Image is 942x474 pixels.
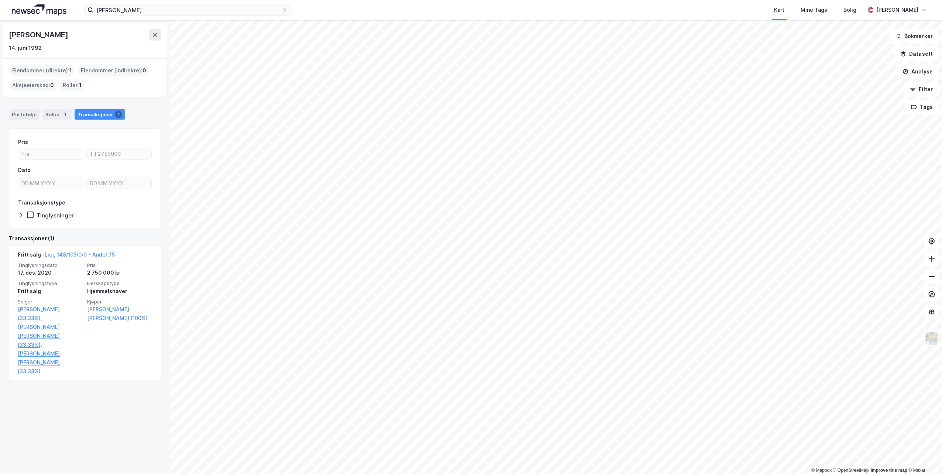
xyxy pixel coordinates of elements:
[801,6,827,14] div: Mine Tags
[18,178,83,189] input: DD.MM.YYYY
[925,332,939,346] img: Z
[69,66,72,75] span: 1
[87,287,152,296] div: Hjemmelshaver
[18,166,31,175] div: Dato
[9,109,39,120] div: Portefølje
[142,66,146,75] span: 0
[87,299,152,305] span: Kjøper
[876,6,918,14] div: [PERSON_NAME]
[18,262,83,268] span: Tinglysningsdato
[115,111,122,118] div: 1
[871,468,907,473] a: Improve this map
[87,148,151,159] input: Til 2750000
[87,178,151,189] input: DD.MM.YYYY
[87,305,152,323] a: [PERSON_NAME] [PERSON_NAME] (100%)
[61,111,69,118] div: 1
[87,262,152,268] span: Pris
[774,6,784,14] div: Kart
[78,65,149,76] div: Eiendommer (Indirekte) :
[45,251,115,258] a: Lier, 148/105/0/0 - Andel 75
[75,109,125,120] div: Transaksjoner
[37,212,74,219] div: Tinglysninger
[18,280,83,286] span: Tinglysningstype
[50,81,54,90] span: 0
[18,138,28,147] div: Pris
[896,64,939,79] button: Analyse
[905,100,939,114] button: Tags
[9,79,57,91] div: Aksjeeierskap :
[889,29,939,44] button: Bokmerker
[18,198,65,207] div: Transaksjonstype
[18,323,83,349] a: [PERSON_NAME] [PERSON_NAME] (33.33%),
[60,79,85,91] div: Roller :
[42,109,72,120] div: Roller
[9,234,161,243] div: Transaksjoner (1)
[9,65,75,76] div: Eiendommer (direkte) :
[79,81,82,90] span: 1
[18,287,83,296] div: Fritt salg
[833,468,869,473] a: OpenStreetMap
[9,29,69,41] div: [PERSON_NAME]
[18,148,83,159] input: Fra
[18,305,83,323] a: [PERSON_NAME] (33.33%),
[905,439,942,474] iframe: Chat Widget
[811,468,832,473] a: Mapbox
[18,349,83,376] a: [PERSON_NAME] [PERSON_NAME] (33.33%)
[18,268,83,277] div: 17. des. 2020
[18,250,115,262] div: Fritt salg -
[87,280,152,286] span: Eierskapstype
[843,6,856,14] div: Bolig
[9,44,42,52] div: 14. juni 1992
[904,82,939,97] button: Filter
[18,299,83,305] span: Selger
[894,47,939,61] button: Datasett
[12,4,66,16] img: logo.a4113a55bc3d86da70a041830d287a7e.svg
[93,4,282,16] input: Søk på adresse, matrikkel, gårdeiere, leietakere eller personer
[905,439,942,474] div: Kontrollprogram for chat
[87,268,152,277] div: 2 750 000 kr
